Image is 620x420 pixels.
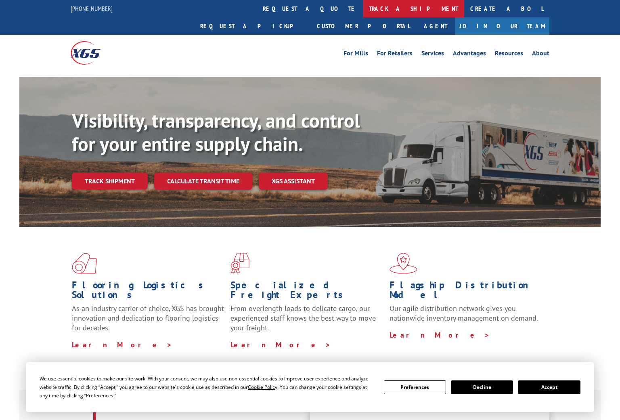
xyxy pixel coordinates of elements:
a: Advantages [453,50,486,59]
h1: Flagship Distribution Model [390,280,542,304]
a: Calculate transit time [154,172,252,190]
div: Cookie Consent Prompt [26,362,594,412]
div: We use essential cookies to make our site work. With your consent, we may also use non-essential ... [40,374,374,400]
img: xgs-icon-focused-on-flooring-red [230,253,249,274]
h1: Specialized Freight Experts [230,280,383,304]
a: Learn More > [72,340,172,349]
a: Learn More > [390,330,490,340]
button: Accept [518,380,580,394]
a: Resources [495,50,523,59]
button: Preferences [384,380,446,394]
a: Join Our Team [455,17,549,35]
span: As an industry carrier of choice, XGS has brought innovation and dedication to flooring logistics... [72,304,224,332]
a: Services [421,50,444,59]
span: Preferences [86,392,113,399]
a: For Mills [344,50,368,59]
a: Agent [416,17,455,35]
a: Customer Portal [311,17,416,35]
button: Decline [451,380,513,394]
a: Request a pickup [194,17,311,35]
h1: Flooring Logistics Solutions [72,280,224,304]
a: Learn More > [230,340,331,349]
a: XGS ASSISTANT [259,172,328,190]
a: Track shipment [72,172,148,189]
span: Cookie Policy [248,384,277,391]
a: [PHONE_NUMBER] [71,4,113,13]
span: Our agile distribution network gives you nationwide inventory management on demand. [390,304,538,323]
b: Visibility, transparency, and control for your entire supply chain. [72,108,360,156]
p: From overlength loads to delicate cargo, our experienced staff knows the best way to move your fr... [230,304,383,340]
img: xgs-icon-flagship-distribution-model-red [390,253,417,274]
a: For Retailers [377,50,413,59]
img: xgs-icon-total-supply-chain-intelligence-red [72,253,97,274]
a: About [532,50,549,59]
